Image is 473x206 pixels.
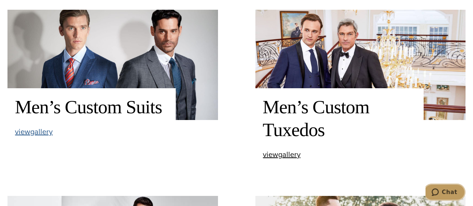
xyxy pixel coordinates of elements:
h2: Men’s Custom Tuxedos [263,96,416,141]
img: Two clients in wedding suits. One wearing a double breasted blue paid suit with orange tie. One w... [7,10,218,120]
iframe: Opens a widget where you can chat to one of our agents [426,184,466,202]
img: 2 models wearing bespoke wedding tuxedos. One wearing black single breasted peak lapel and one we... [255,10,466,120]
a: viewgallery [263,151,301,159]
a: viewgallery [15,128,53,136]
h2: Men’s Custom Suits [15,96,168,119]
span: view gallery [263,149,301,160]
span: view gallery [15,126,53,137]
